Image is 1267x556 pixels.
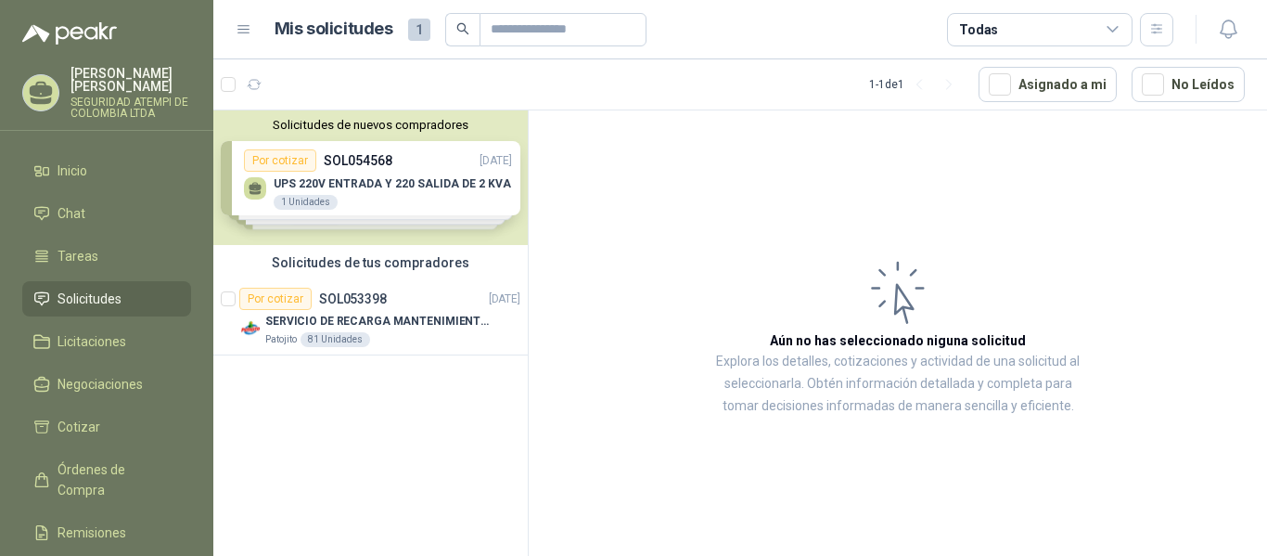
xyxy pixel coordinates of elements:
[213,110,528,245] div: Solicitudes de nuevos compradoresPor cotizarSOL054568[DATE] UPS 220V ENTRADA Y 220 SALIDA DE 2 KV...
[213,280,528,356] a: Por cotizarSOL053398[DATE] Company LogoSERVICIO DE RECARGA MANTENIMIENTO Y PRESTAMOS DE EXTINTORE...
[301,332,370,347] div: 81 Unidades
[869,70,964,99] div: 1 - 1 de 1
[22,22,117,45] img: Logo peakr
[959,19,998,40] div: Todas
[770,330,1026,351] h3: Aún no has seleccionado niguna solicitud
[265,313,496,330] p: SERVICIO DE RECARGA MANTENIMIENTO Y PRESTAMOS DE EXTINTORES
[22,153,191,188] a: Inicio
[714,351,1081,418] p: Explora los detalles, cotizaciones y actividad de una solicitud al seleccionarla. Obtén informaci...
[22,515,191,550] a: Remisiones
[265,332,297,347] p: Patojito
[58,374,143,394] span: Negociaciones
[58,246,98,266] span: Tareas
[58,459,173,500] span: Órdenes de Compra
[58,331,126,352] span: Licitaciones
[58,203,85,224] span: Chat
[239,288,312,310] div: Por cotizar
[979,67,1117,102] button: Asignado a mi
[70,97,191,119] p: SEGURIDAD ATEMPI DE COLOMBIA LTDA
[275,16,393,43] h1: Mis solicitudes
[239,317,262,340] img: Company Logo
[408,19,430,41] span: 1
[456,22,469,35] span: search
[22,367,191,402] a: Negociaciones
[1132,67,1245,102] button: No Leídos
[58,523,126,543] span: Remisiones
[319,292,387,305] p: SOL053398
[58,417,100,437] span: Cotizar
[22,409,191,445] a: Cotizar
[22,452,191,508] a: Órdenes de Compra
[22,239,191,274] a: Tareas
[22,281,191,317] a: Solicitudes
[489,291,520,308] p: [DATE]
[22,324,191,359] a: Licitaciones
[213,245,528,280] div: Solicitudes de tus compradores
[22,196,191,231] a: Chat
[221,118,520,132] button: Solicitudes de nuevos compradores
[58,161,87,181] span: Inicio
[70,67,191,93] p: [PERSON_NAME] [PERSON_NAME]
[58,289,122,309] span: Solicitudes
